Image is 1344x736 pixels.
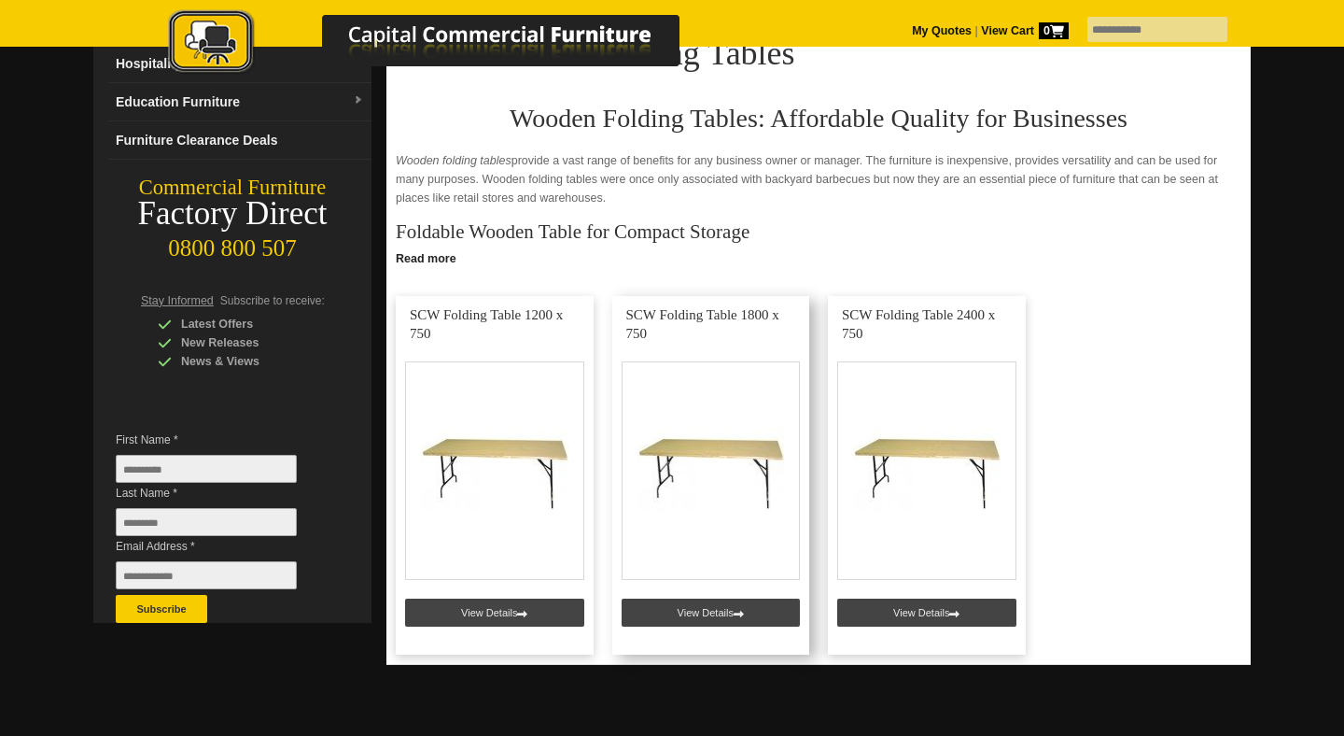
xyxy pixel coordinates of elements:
[116,537,325,556] span: Email Address *
[396,105,1241,133] h2: Wooden Folding Tables: Affordable Quality for Businesses
[981,24,1069,37] strong: View Cart
[108,83,371,121] a: Education Furnituredropdown
[396,151,1241,207] p: provide a vast range of benefits for any business owner or manager. The furniture is inexpensive,...
[396,222,1241,241] h3: Foldable Wooden Table for Compact Storage
[116,484,325,502] span: Last Name *
[158,315,335,333] div: Latest Offers
[116,561,297,589] input: Email Address *
[158,352,335,371] div: News & Views
[108,121,371,160] a: Furniture Clearance Deals
[116,431,325,449] span: First Name *
[93,226,371,262] div: 0800 800 507
[912,24,972,37] a: My Quotes
[116,455,297,483] input: First Name *
[116,595,207,623] button: Subscribe
[158,333,335,352] div: New Releases
[116,508,297,536] input: Last Name *
[93,175,371,201] div: Commercial Furniture
[117,9,770,78] img: Capital Commercial Furniture Logo
[386,245,1251,268] a: Click to read more
[396,35,1241,71] h1: SCW Wooden Folding Tables
[220,294,325,307] span: Subscribe to receive:
[108,45,371,83] a: Hospitality Furnituredropdown
[1039,22,1069,39] span: 0
[396,154,511,167] em: Wooden folding tables
[353,95,364,106] img: dropdown
[978,24,1069,37] a: View Cart0
[93,201,371,227] div: Factory Direct
[141,294,214,307] span: Stay Informed
[117,9,770,83] a: Capital Commercial Furniture Logo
